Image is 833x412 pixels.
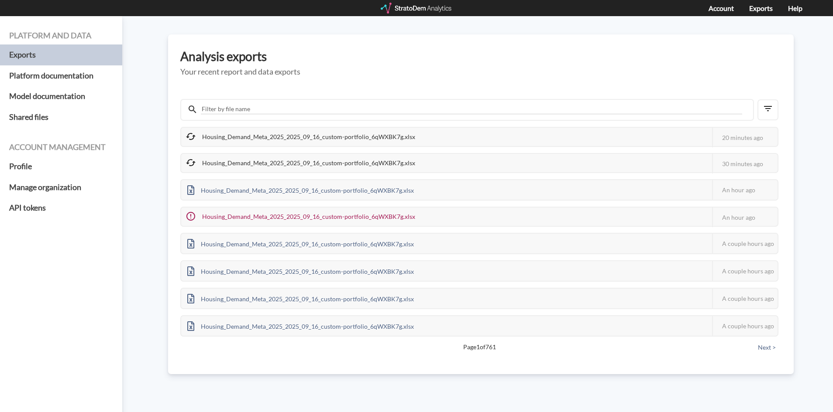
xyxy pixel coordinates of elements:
div: Housing_Demand_Meta_2025_2025_09_16_custom-portfolio_6qWXBK7g.xlsx [181,234,420,253]
h4: Account management [9,143,113,152]
input: Filter by file name [201,104,742,114]
a: Housing_Demand_Meta_2025_2025_09_16_custom-portfolio_6qWXBK7g.xlsx [181,321,420,329]
div: A couple hours ago [712,234,778,253]
div: 30 minutes ago [712,154,778,174]
div: Housing_Demand_Meta_2025_2025_09_16_custom-portfolio_6qWXBK7g.xlsx [181,289,420,308]
a: Housing_Demand_Meta_2025_2025_09_16_custom-portfolio_6qWXBK7g.xlsx [181,294,420,301]
a: API tokens [9,197,113,218]
div: Housing_Demand_Meta_2025_2025_09_16_custom-portfolio_6qWXBK7g.xlsx [181,208,421,226]
div: Housing_Demand_Meta_2025_2025_09_16_custom-portfolio_6qWXBK7g.xlsx [181,261,420,281]
div: An hour ago [712,208,778,227]
div: A couple hours ago [712,289,778,308]
a: Help [788,4,802,12]
a: Exports [749,4,773,12]
h5: Your recent report and data exports [180,68,781,76]
div: A couple hours ago [712,261,778,281]
div: Housing_Demand_Meta_2025_2025_09_16_custom-portfolio_6qWXBK7g.xlsx [181,180,420,200]
h4: Platform and data [9,31,113,40]
a: Manage organization [9,177,113,198]
a: Housing_Demand_Meta_2025_2025_09_16_custom-portfolio_6qWXBK7g.xlsx [181,266,420,274]
a: Exports [9,44,113,65]
div: Housing_Demand_Meta_2025_2025_09_16_custom-portfolio_6qWXBK7g.xlsx [181,316,420,336]
a: Profile [9,156,113,177]
a: Housing_Demand_Meta_2025_2025_09_16_custom-portfolio_6qWXBK7g.xlsx [181,239,420,246]
button: Next > [755,343,778,352]
h3: Analysis exports [180,50,781,63]
div: Housing_Demand_Meta_2025_2025_09_16_custom-portfolio_6qWXBK7g.xlsx [181,154,421,172]
div: A couple hours ago [712,316,778,336]
a: Platform documentation [9,65,113,86]
a: Model documentation [9,86,113,107]
a: Account [709,4,734,12]
a: Housing_Demand_Meta_2025_2025_09_16_custom-portfolio_6qWXBK7g.xlsx [181,185,420,193]
div: An hour ago [712,180,778,200]
div: Housing_Demand_Meta_2025_2025_09_16_custom-portfolio_6qWXBK7g.xlsx [181,128,421,146]
div: 20 minutes ago [712,128,778,147]
span: Page 1 of 761 [211,343,748,351]
a: Shared files [9,107,113,128]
